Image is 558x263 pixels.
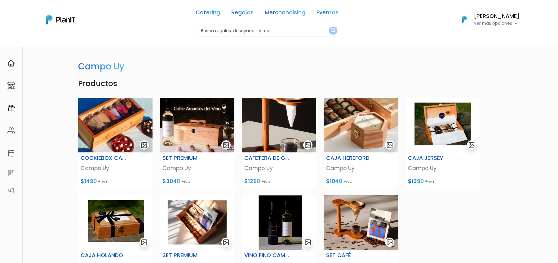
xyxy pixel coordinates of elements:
a: gallery-light CAJA JERSEY Campo Uy $1390 +iva [402,98,484,188]
h6: COOKIEBOX CAMPO [81,155,127,161]
img: gallery-light [386,239,393,246]
img: PlanIt Logo [458,13,471,26]
a: Catering [196,10,220,17]
img: calendar-87d922413cdce8b2cf7b7f5f62616a5cf9e4887200fb71536465627b3292af00.svg [7,149,15,157]
img: Captura_de_pantalla_2024-08-22_144724.png [405,98,480,152]
input: Buscá regalos, desayunos, y más [196,25,339,37]
h6: SET CAFÉ [326,252,372,259]
p: Campo Uy [162,164,232,172]
h6: SET PREMIUM [162,155,209,161]
h6: CAJA JERSEY [408,155,454,161]
a: gallery-light CAJA HEREFORD Campo Uy $1040 +iva [320,98,402,188]
h3: Campo Uy [78,61,124,72]
img: gallery-light [304,239,312,246]
h6: CAFETERA DE GOTEO [244,155,290,161]
img: 9C5224DC-6DD3-4478-A6D1-449BFACB4F56.jpeg [242,98,316,152]
a: Regalos [231,10,254,17]
p: Campo Uy [326,164,396,172]
p: Campo Uy [244,164,314,172]
h6: VINO FINO CAMPO [244,252,290,259]
img: marketplace-4ceaa7011d94191e9ded77b95e3339b90024bf715f7c57f8cf31f2d8c509eaba.svg [7,82,15,89]
img: partners-52edf745621dab592f3b2c58e3bca9d71375a7ef29c3b500c9f145b62cc070d4.svg [7,187,15,194]
a: gallery-light SET PREMIUM Campo Uy $3040 +iva [156,98,238,188]
span: $1490 [81,178,97,185]
span: $1040 [326,178,342,185]
img: Captura_de_pantalla_2024-08-22_145929.png [78,195,153,250]
span: $3040 [162,178,180,185]
span: +iva [343,178,352,185]
p: Campo Uy [81,164,150,172]
h4: Productos [74,79,484,88]
img: gallery-light [468,142,475,149]
img: gallery-light [141,239,148,246]
span: +iva [425,178,434,185]
img: home-e721727adea9d79c4d83392d1f703f7f8bce08238fde08b1acbfd93340b81755.svg [7,59,15,67]
img: gallery-light [304,142,312,149]
h6: [PERSON_NAME] [474,14,520,19]
h6: CAJA HEREFORD [326,155,372,161]
img: PlanIt Logo [46,15,75,24]
a: gallery-light COOKIEBOX CAMPO Campo Uy $1490 +iva [74,98,156,188]
img: gallery-light [223,239,230,246]
p: Campo Uy [408,164,477,172]
h6: SET PREMIUM [162,252,209,259]
a: gallery-light CAFETERA DE GOTEO Campo Uy $1290 +iva [238,98,320,188]
img: gallery-light [386,142,393,149]
img: gallery-light [223,142,230,149]
button: PlanIt Logo [PERSON_NAME] Ver más opciones [454,11,520,28]
img: Captura_de_pantalla_2024-08-22_153643.png [242,195,316,250]
img: search_button-432b6d5273f82d61273b3651a40e1bd1b912527efae98b1b7a1b2c0702e16a8d.svg [331,28,335,34]
img: WhatsApp_Image_2025-07-21_at_20.21.58.jpeg [78,98,153,152]
img: C843F85B-81AD-4E98-913E-C4BCC45CF65E.jpeg [324,98,398,152]
a: Merchandising [265,10,305,17]
span: $1290 [244,178,260,185]
span: +iva [261,178,270,185]
img: BC09F376-81AB-410B-BEA7-0D9A9D8B481B_1_105_c.jpeg [160,98,234,152]
img: campaigns-02234683943229c281be62815700db0a1741e53638e28bf9629b52c665b00959.svg [7,104,15,112]
img: people-662611757002400ad9ed0e3c099ab2801c6687ba6c219adb57efc949bc21e19d.svg [7,127,15,134]
img: Dise%C3%B1o_sin_t%C3%ADtulo_-_2024-11-18T160107.046.png [160,195,234,250]
p: Ver más opciones [474,21,520,26]
img: feedback-78b5a0c8f98aac82b08bfc38622c3050aee476f2c9584af64705fc4e61158814.svg [7,169,15,177]
h6: CAJA HOLANDO [81,252,127,259]
a: Eventos [317,10,339,17]
img: WhatsApp_Image_2025-02-28_at_13.20.25__1_.jpeg [324,195,398,250]
span: +iva [181,178,190,185]
span: +iva [98,178,107,185]
img: gallery-light [141,142,148,149]
span: $1390 [408,178,424,185]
